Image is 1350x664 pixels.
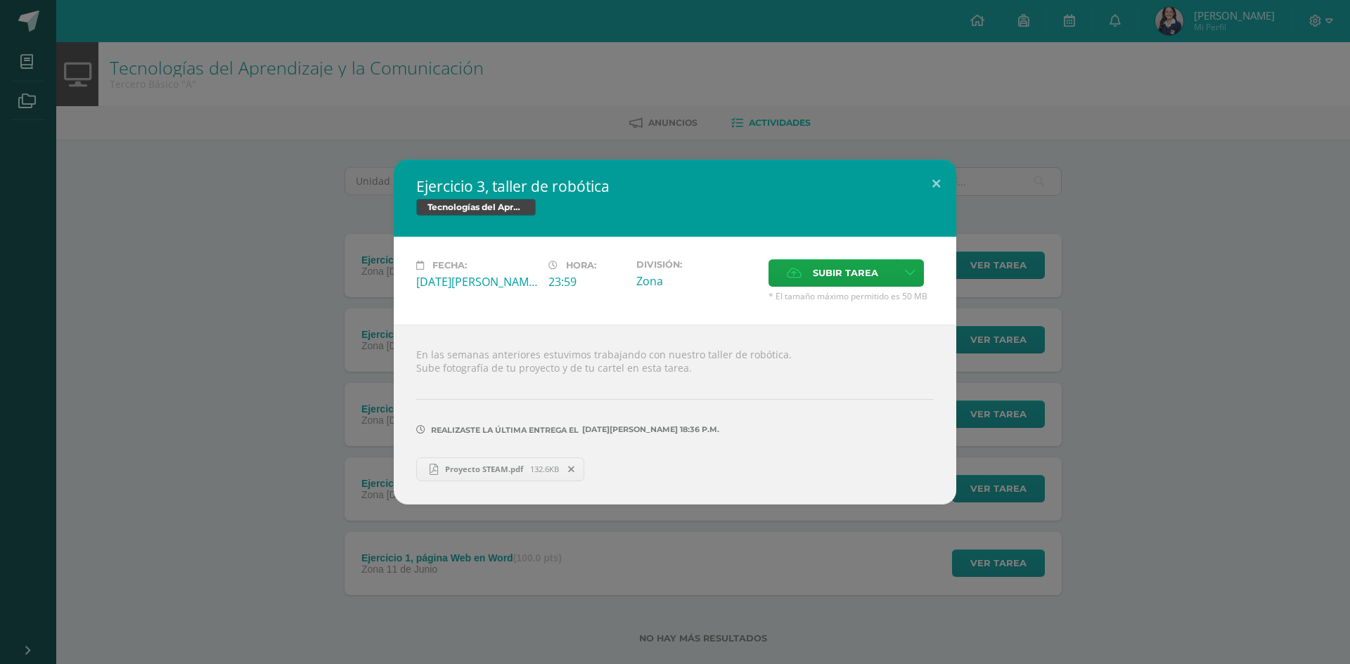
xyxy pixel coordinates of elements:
span: * El tamaño máximo permitido es 50 MB [769,290,934,302]
span: Fecha: [432,260,467,271]
span: Tecnologías del Aprendizaje y la Comunicación [416,199,536,216]
span: Hora: [566,260,596,271]
span: Proyecto STEAM.pdf [438,464,530,474]
h2: Ejercicio 3, taller de robótica [416,176,934,196]
span: Realizaste la última entrega el [431,425,579,435]
span: Remover entrega [560,462,584,477]
div: [DATE][PERSON_NAME] [416,274,537,289]
div: 23:59 [548,274,625,289]
div: Zona [636,273,757,289]
button: Close (Esc) [916,160,956,207]
div: En las semanas anteriores estuvimos trabajando con nuestro taller de robótica. Sube fotografía de... [394,325,956,504]
span: Subir tarea [813,260,878,286]
span: 132.6KB [530,464,559,474]
a: Proyecto STEAM.pdf 132.6KB [416,457,584,481]
label: División: [636,259,757,270]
